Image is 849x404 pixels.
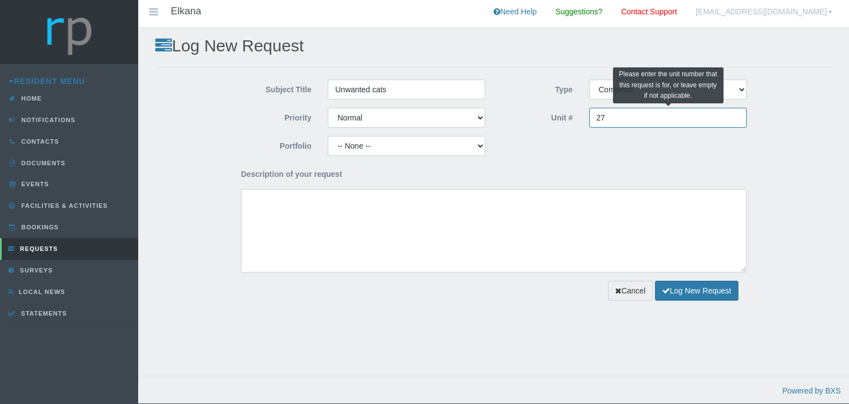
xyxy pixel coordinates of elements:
h2: Log New Request [155,36,832,55]
span: Requests [17,245,58,252]
span: Bookings [19,224,59,230]
label: Type [494,80,581,96]
a: Resident Menu [9,77,85,86]
button: Log New Request [655,281,738,301]
label: Unit # [494,108,581,124]
span: Notifications [19,117,76,123]
span: Statements [18,310,67,317]
span: Events [19,181,49,187]
span: Surveys [17,267,53,274]
label: Description of your request [233,164,350,181]
span: Home [19,95,42,102]
div: Please enter the unit number that this request is for, or leave empty if not applicable. [613,67,724,103]
span: Facilities & Activities [19,202,108,209]
span: Documents [19,160,66,166]
label: Portfolio [233,136,319,153]
label: Priority [233,108,319,124]
span: Contacts [19,138,59,145]
span: Local News [16,288,65,295]
h4: Elkana [171,6,201,17]
a: Cancel [608,281,653,301]
a: Powered by BXS [782,386,841,395]
label: Subject Title [233,80,319,96]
